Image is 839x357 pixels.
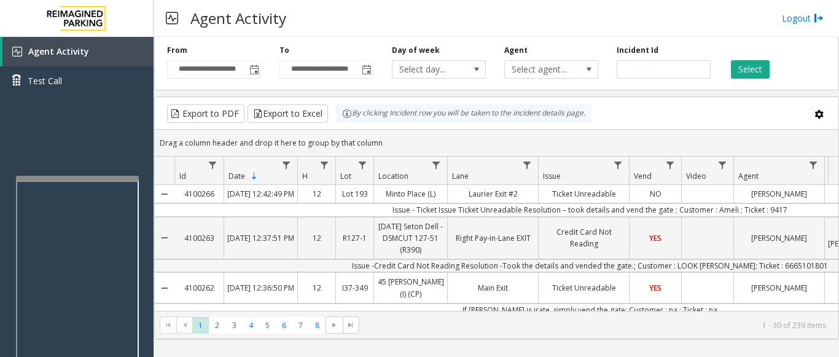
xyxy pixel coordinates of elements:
a: Credit Card Not Reading [539,223,629,253]
div: Drag a column header and drop it here to group by that column [155,132,838,154]
kendo-pager-info: 1 - 30 of 239 items [367,320,826,331]
a: Collapse Details [155,213,174,264]
span: Page 7 [292,317,309,334]
span: Select day... [392,61,467,78]
a: 12 [298,279,335,297]
a: YES [630,279,681,297]
img: 'icon' [12,47,22,57]
a: Main Exit [448,279,538,297]
a: [PERSON_NAME] [734,185,824,203]
a: 12 [298,185,335,203]
span: Lane [452,171,469,181]
a: H Filter Menu [316,157,333,173]
label: From [167,45,187,56]
img: pageIcon [166,3,178,33]
button: Select [731,60,770,79]
span: Go to the next page [329,320,339,330]
a: 4100263 [174,229,224,247]
label: Day of week [392,45,440,56]
span: Vend [634,171,652,181]
button: Export to Excel [248,104,328,123]
a: YES [630,229,681,247]
a: I37-349 [336,279,373,297]
span: Issue [543,171,561,181]
a: Agent Filter Menu [805,157,822,173]
span: Page 5 [259,317,276,334]
a: [PERSON_NAME] [734,229,824,247]
a: [PERSON_NAME] [734,279,824,297]
a: Ticket Unreadable [539,185,629,203]
span: Select agent... [505,61,579,78]
span: Agent Activity [28,45,89,57]
div: By clicking Incident row you will be taken to the incident details page. [336,104,591,123]
span: Test Call [28,74,62,87]
a: R127-1 [336,229,373,247]
a: Collapse Details [155,268,174,307]
a: Lot 193 [336,185,373,203]
span: Toggle popup [359,61,373,78]
a: [DATE] 12:37:51 PM [224,229,297,247]
a: [DATE] 12:42:49 PM [224,185,297,203]
a: NO [630,185,681,203]
a: Issue Filter Menu [610,157,626,173]
a: 45 [PERSON_NAME] (I) (CP) [374,273,447,302]
a: Agent Activity [2,37,154,66]
img: logout [814,12,824,25]
label: Agent [504,45,528,56]
span: Agent [738,171,759,181]
span: NO [650,189,661,199]
span: Page 8 [309,317,326,334]
a: Id Filter Menu [205,157,221,173]
label: Incident Id [617,45,658,56]
a: Right Pay-in-Lane EXIT [448,229,538,247]
span: Page 6 [276,317,292,334]
a: Lot Filter Menu [354,157,371,173]
a: Date Filter Menu [278,157,295,173]
a: 4100266 [174,185,224,203]
label: To [279,45,289,56]
span: Date [228,171,245,181]
span: Page 1 [192,317,209,334]
a: 4100262 [174,279,224,297]
a: Logout [782,12,824,25]
button: Export to PDF [167,104,244,123]
span: Id [179,171,186,181]
span: Page 2 [209,317,225,334]
span: Go to the last page [346,320,356,330]
span: H [302,171,308,181]
span: Toggle popup [247,61,260,78]
a: Video Filter Menu [714,157,731,173]
a: [DATE] 12:36:50 PM [224,279,297,297]
span: Go to the next page [326,316,342,334]
a: Laurier Exit #2 [448,185,538,203]
a: Location Filter Menu [428,157,445,173]
span: Location [378,171,408,181]
span: Video [686,171,706,181]
a: Lane Filter Menu [519,157,536,173]
a: 12 [298,229,335,247]
span: Page 4 [243,317,259,334]
div: Data table [155,157,838,311]
h3: Agent Activity [184,3,292,33]
img: infoIcon.svg [342,109,352,119]
a: Collapse Details [155,180,174,208]
span: Go to the last page [343,316,359,334]
span: YES [649,233,661,243]
a: [DATE] Seton Dell - DSMCUT 127-51 (R390) [374,218,447,259]
span: Lot [340,171,351,181]
a: Minto Place (L) [374,185,447,203]
span: Page 3 [226,317,243,334]
a: Vend Filter Menu [662,157,679,173]
span: YES [649,283,661,293]
a: Ticket Unreadable [539,279,629,297]
span: Sortable [249,171,259,181]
